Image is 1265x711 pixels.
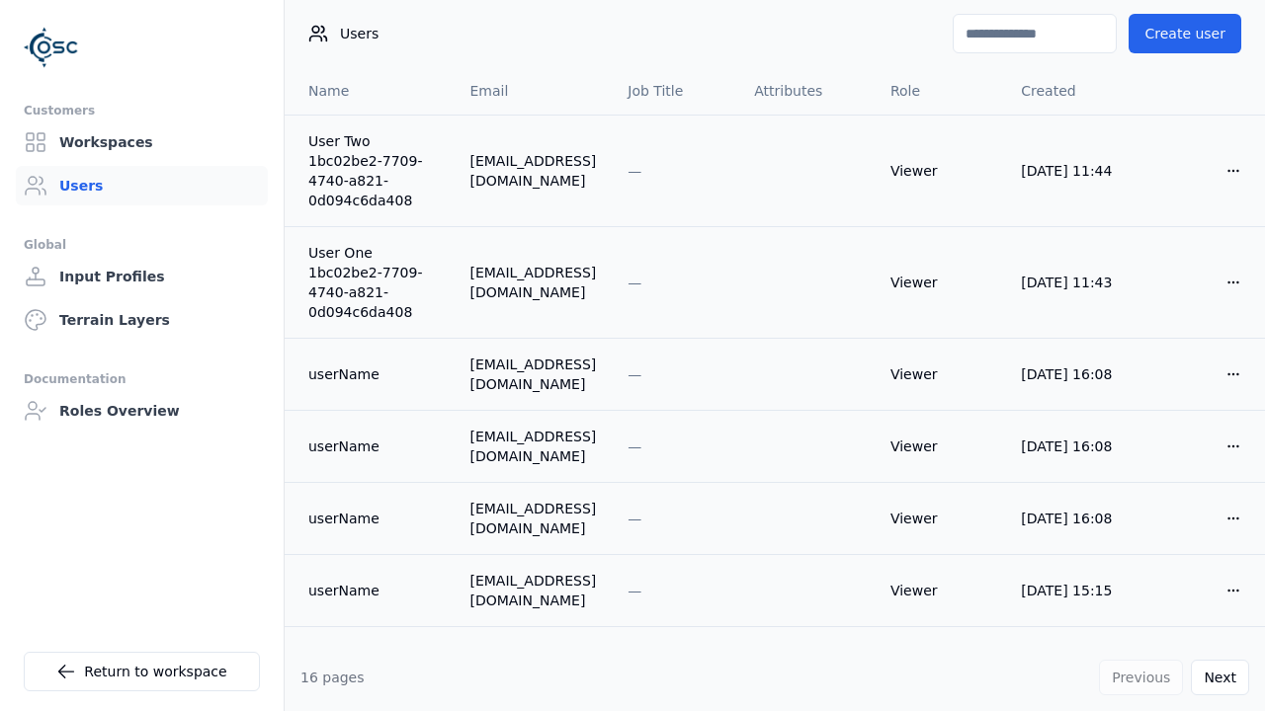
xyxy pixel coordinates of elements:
[16,300,268,340] a: Terrain Layers
[469,571,596,610] div: [EMAIL_ADDRESS][DOMAIN_NAME]
[1129,14,1241,53] button: Create user
[612,67,738,115] th: Job Title
[890,436,989,456] div: Viewer
[1005,67,1138,115] th: Created
[1191,660,1249,695] button: Next
[628,275,641,290] span: —
[16,391,268,431] a: Roles Overview
[300,670,365,685] span: 16 pages
[1021,364,1122,384] div: [DATE] 16:08
[24,99,260,122] div: Customers
[24,233,260,257] div: Global
[469,151,596,191] div: [EMAIL_ADDRESS][DOMAIN_NAME]
[24,652,260,691] a: Return to workspace
[469,499,596,538] div: [EMAIL_ADDRESS][DOMAIN_NAME]
[890,161,989,181] div: Viewer
[308,436,438,456] a: userName
[890,581,989,600] div: Viewer
[1021,509,1122,528] div: [DATE] 16:08
[890,509,989,528] div: Viewer
[469,263,596,302] div: [EMAIL_ADDRESS][DOMAIN_NAME]
[308,509,438,528] a: userName
[454,67,612,115] th: Email
[628,163,641,179] span: —
[1021,273,1122,292] div: [DATE] 11:43
[1021,161,1122,181] div: [DATE] 11:44
[469,643,596,682] div: [EMAIL_ADDRESS][DOMAIN_NAME]
[308,581,438,600] a: userName
[16,166,268,205] a: Users
[24,367,260,391] div: Documentation
[890,273,989,292] div: Viewer
[1021,436,1122,456] div: [DATE] 16:08
[308,364,438,384] a: userName
[890,364,989,384] div: Viewer
[469,427,596,466] div: [EMAIL_ADDRESS][DOMAIN_NAME]
[628,511,641,526] span: —
[628,366,641,382] span: —
[16,122,268,162] a: Workspaces
[1021,581,1122,600] div: [DATE] 15:15
[628,583,641,598] span: —
[24,20,79,75] img: Logo
[628,438,641,454] span: —
[285,67,454,115] th: Name
[469,355,596,394] div: [EMAIL_ADDRESS][DOMAIN_NAME]
[308,243,438,322] a: User One 1bc02be2-7709-4740-a821-0d094c6da408
[308,131,438,210] a: User Two 1bc02be2-7709-4740-a821-0d094c6da408
[875,67,1005,115] th: Role
[16,257,268,296] a: Input Profiles
[340,24,379,43] span: Users
[738,67,875,115] th: Attributes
